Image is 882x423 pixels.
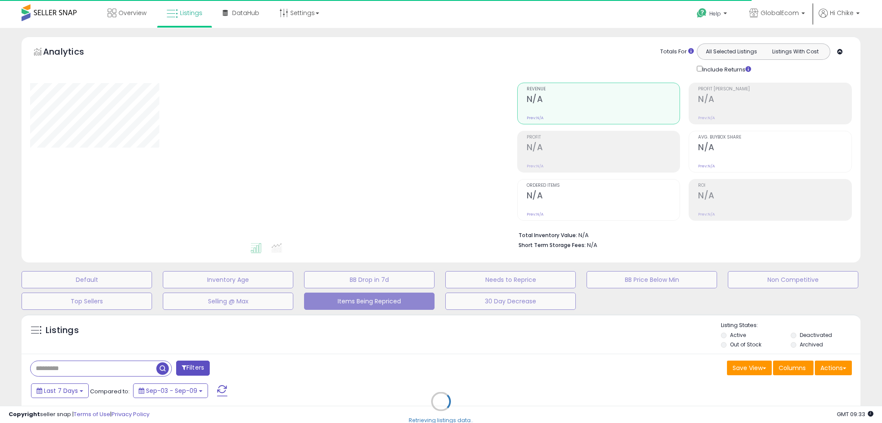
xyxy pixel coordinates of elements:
[690,64,761,74] div: Include Returns
[698,142,851,154] h2: N/A
[830,9,854,17] span: Hi Chike
[698,164,715,169] small: Prev: N/A
[698,212,715,217] small: Prev: N/A
[43,46,101,60] h5: Analytics
[587,271,717,288] button: BB Price Below Min
[527,135,680,140] span: Profit
[698,183,851,188] span: ROI
[698,87,851,92] span: Profit [PERSON_NAME]
[527,94,680,106] h2: N/A
[445,293,576,310] button: 30 Day Decrease
[232,9,259,17] span: DataHub
[698,135,851,140] span: Avg. Buybox Share
[698,191,851,202] h2: N/A
[180,9,202,17] span: Listings
[763,46,827,57] button: Listings With Cost
[690,1,736,28] a: Help
[698,115,715,120] small: Prev: N/A
[709,10,721,17] span: Help
[22,293,152,310] button: Top Sellers
[304,293,435,310] button: Items Being Repriced
[22,271,152,288] button: Default
[699,46,764,57] button: All Selected Listings
[304,271,435,288] button: BB Drop in 7d
[163,293,293,310] button: Selling @ Max
[527,115,543,120] small: Prev: N/A
[660,48,694,56] div: Totals For
[819,9,860,28] a: Hi Chike
[527,87,680,92] span: Revenue
[519,232,577,239] b: Total Inventory Value:
[728,271,858,288] button: Non Competitive
[9,411,149,419] div: seller snap | |
[527,164,543,169] small: Prev: N/A
[118,9,146,17] span: Overview
[519,229,846,240] li: N/A
[587,241,597,249] span: N/A
[761,9,799,17] span: GlobalEcom
[527,212,543,217] small: Prev: N/A
[445,271,576,288] button: Needs to Reprice
[519,241,586,249] b: Short Term Storage Fees:
[527,142,680,154] h2: N/A
[696,8,707,19] i: Get Help
[527,183,680,188] span: Ordered Items
[163,271,293,288] button: Inventory Age
[698,94,851,106] h2: N/A
[9,410,40,418] strong: Copyright
[527,191,680,202] h2: N/A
